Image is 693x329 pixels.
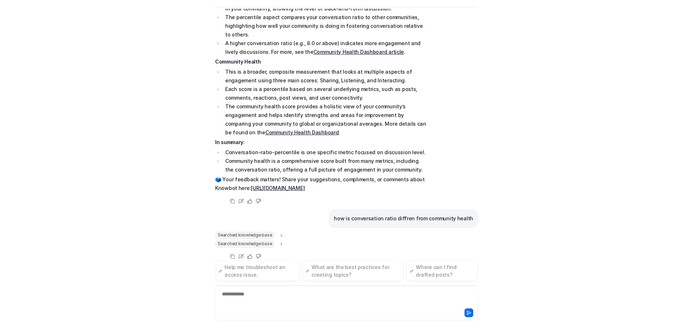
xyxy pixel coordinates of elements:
span: Searched knowledge base [215,232,274,239]
li: Each score is a percentile based on several underlying metrics, such as posts, comments, reaction... [223,85,426,102]
span: Searched knowledge base [215,241,274,248]
li: This is a broader, composite measurement that looks at multiple aspects of engagement using three... [223,68,426,85]
a: [URL][DOMAIN_NAME] [251,185,305,191]
li: Community health is a comprehensive score built from many metrics, including the conversation rat... [223,157,426,174]
li: The community health score provides a holistic view of your community’s engagement and helps iden... [223,102,426,137]
button: Help me troubleshoot an access issue. [215,261,299,281]
p: how is conversation ratio diffren from community health [334,214,473,223]
a: Community Health Dashboard [265,129,339,135]
a: Community Health Dashboard article [314,49,404,55]
button: What are the best practices for creating topics? [302,261,404,281]
p: 🗳️ Your feedback matters! Share your suggestions, compliments, or comments about Knowbot here: [215,175,426,192]
li: A higher conversation ratio (e.g., 8.0 or above) indicates more engagement and lively discussions... [223,39,426,56]
li: The percentile aspect compares your conversation ratio to other communities, highlighting how wel... [223,13,426,39]
button: Where can I find drafted posts? [406,261,478,281]
strong: Community Health [215,59,261,65]
strong: In summary: [215,139,245,145]
li: Conversation-ratio-percentile is one specific metric focused on discussion level. [223,148,426,157]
